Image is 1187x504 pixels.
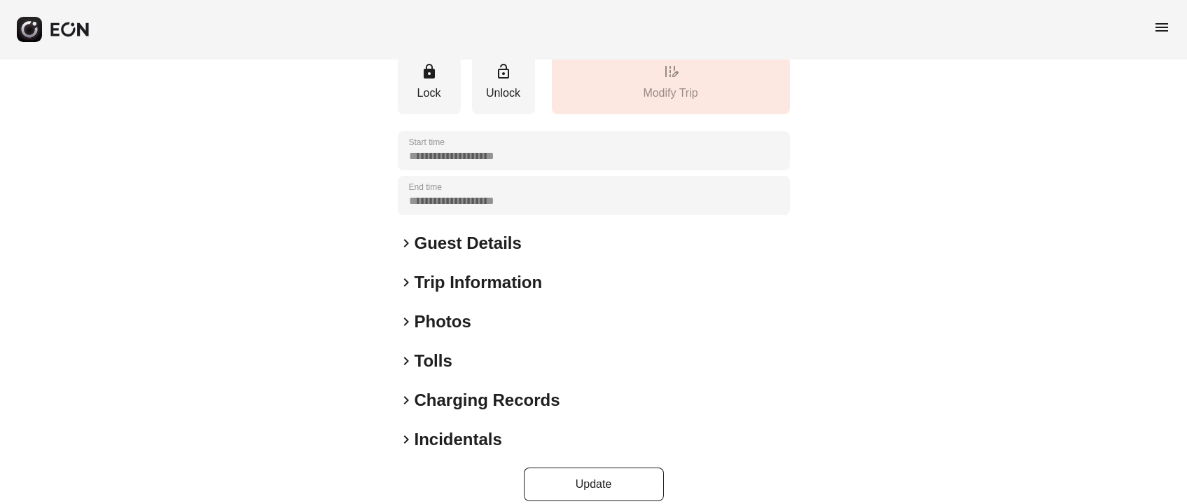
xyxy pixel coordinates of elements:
[415,350,452,372] h2: Tolls
[415,389,560,411] h2: Charging Records
[479,85,528,102] p: Unlock
[398,353,415,369] span: keyboard_arrow_right
[398,56,461,114] button: Lock
[405,85,454,102] p: Lock
[398,392,415,409] span: keyboard_arrow_right
[524,468,664,501] button: Update
[398,431,415,448] span: keyboard_arrow_right
[415,232,522,254] h2: Guest Details
[398,313,415,330] span: keyboard_arrow_right
[495,63,512,80] span: lock_open
[398,235,415,252] span: keyboard_arrow_right
[415,271,543,294] h2: Trip Information
[415,311,471,333] h2: Photos
[415,428,502,451] h2: Incidentals
[472,56,535,114] button: Unlock
[421,63,438,80] span: lock
[1153,19,1170,36] span: menu
[398,274,415,291] span: keyboard_arrow_right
